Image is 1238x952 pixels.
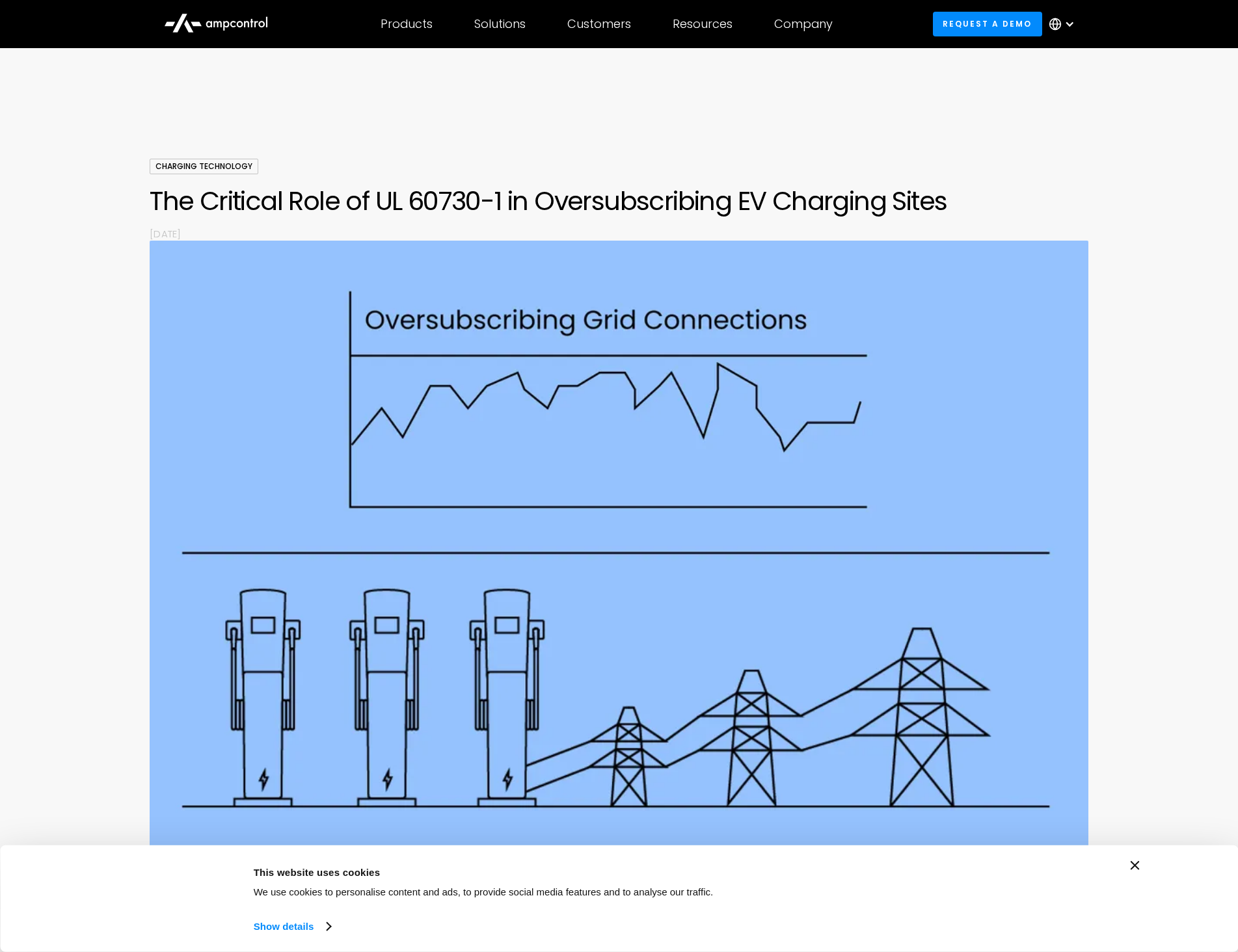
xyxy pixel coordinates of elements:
[567,17,631,31] div: Customers
[381,17,433,31] div: Products
[933,12,1042,36] a: Request a demo
[921,861,1107,899] button: Okay
[150,227,1088,241] p: [DATE]
[254,917,330,936] a: Show details
[774,17,833,31] div: Company
[254,864,891,880] div: This website uses cookies
[673,17,733,31] div: Resources
[474,17,526,31] div: Solutions
[254,886,714,897] span: We use cookies to personalise content and ads, to provide social media features and to analyse ou...
[1131,861,1140,870] button: Close banner
[150,159,258,174] div: Charging Technology
[150,185,1088,217] h1: The Critical Role of UL 60730-1 in Oversubscribing EV Charging Sites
